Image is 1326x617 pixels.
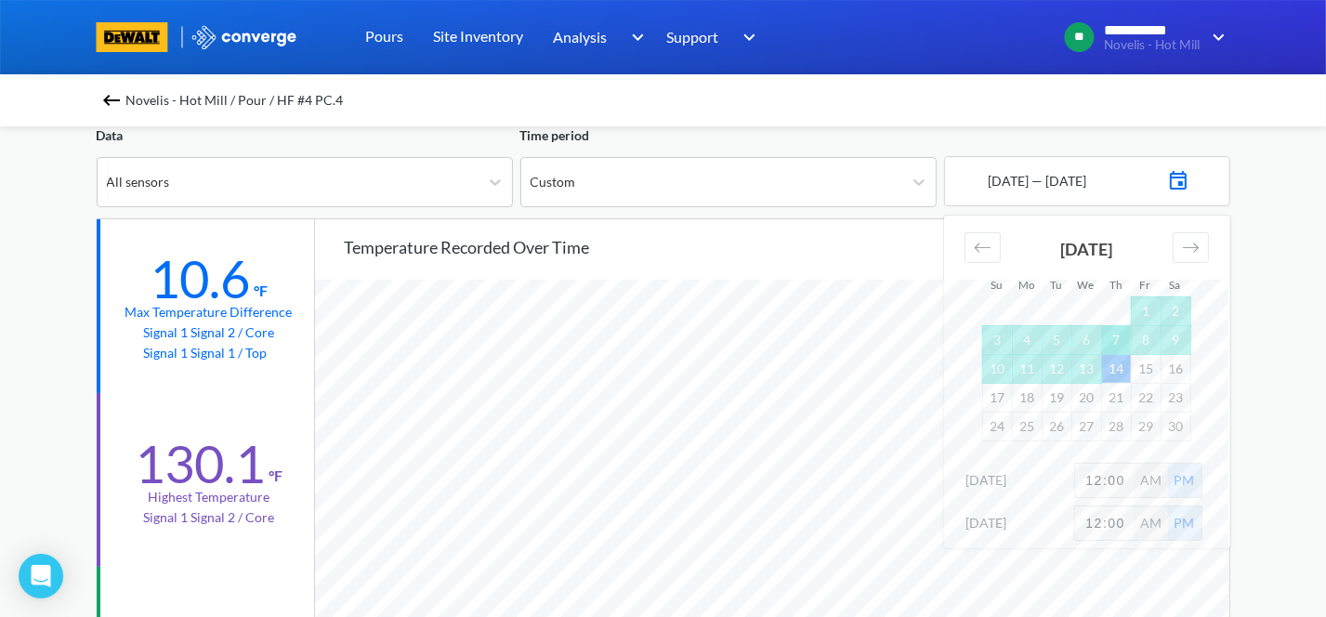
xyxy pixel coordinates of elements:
[1140,278,1151,291] small: Fr
[97,22,190,52] a: branding logo
[731,26,761,48] img: downArrow.svg
[1078,278,1095,291] small: We
[150,247,250,310] div: 10.6
[1018,278,1034,291] small: Mo
[991,278,1003,291] small: Su
[107,172,170,192] div: All sensors
[143,507,274,528] p: Signal 1 Signal 2 / Core
[1060,239,1112,259] strong: [DATE]
[1109,278,1122,291] small: Th
[19,554,63,598] div: Open Intercom Messenger
[125,302,293,322] div: Max temperature difference
[1170,278,1181,291] small: Sa
[135,432,265,495] div: 130.1
[620,26,650,48] img: downArrow.svg
[1173,232,1209,263] div: Move forward to switch to the next month.
[143,343,274,363] p: Signal 1 Signal 1 / Top
[100,89,123,112] img: backspace.svg
[1167,165,1189,191] img: calendar_icon_blu.svg
[944,216,1230,548] div: Calendar
[520,125,937,146] div: Time period
[1051,278,1062,291] small: Tu
[126,87,344,113] span: Novelis - Hot Mill / Pour / HF #4 PC.4
[985,171,1087,191] div: [DATE] — [DATE]
[148,487,269,507] div: Highest temperature
[97,22,168,52] img: branding logo
[666,25,718,48] span: Support
[97,125,513,146] div: Data
[345,234,1229,260] div: Temperature recorded over time
[1201,26,1230,48] img: downArrow.svg
[1105,38,1201,52] span: Novelis - Hot Mill
[190,25,298,49] img: logo_ewhite.svg
[965,232,1001,263] div: Move backward to switch to the previous month.
[531,172,576,192] div: Custom
[143,322,274,343] p: Signal 1 Signal 2 / Core
[553,25,607,48] span: Analysis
